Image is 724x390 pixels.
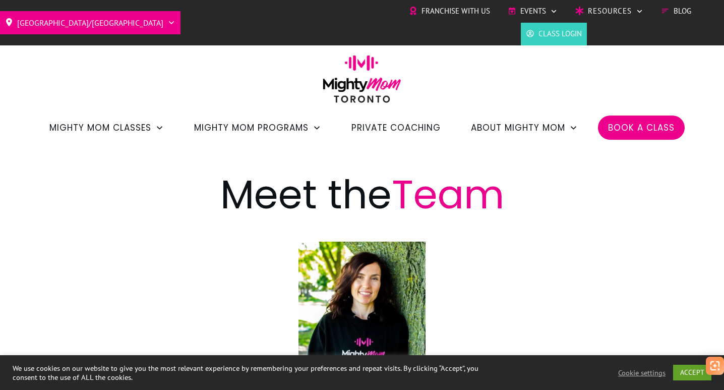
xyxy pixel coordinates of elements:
a: Mighty Mom Classes [49,119,164,136]
a: Private Coaching [351,119,441,136]
span: Mighty Mom Programs [194,119,309,136]
a: Mighty Mom Programs [194,119,321,136]
a: Book a Class [608,119,675,136]
span: Team [392,167,504,222]
span: Resources [588,4,632,19]
a: Blog [661,4,691,19]
span: [GEOGRAPHIC_DATA]/[GEOGRAPHIC_DATA] [17,15,163,31]
a: About Mighty Mom [471,119,578,136]
span: Class Login [538,26,582,41]
a: Class Login [526,26,582,41]
img: mighty-mom-jess-headshot [298,242,426,369]
span: Events [520,4,546,19]
span: About Mighty Mom [471,119,565,136]
span: Franchise with Us [421,4,490,19]
span: Blog [674,4,691,19]
a: [GEOGRAPHIC_DATA]/[GEOGRAPHIC_DATA] [5,15,175,31]
a: Cookie settings [618,368,666,377]
a: Events [508,4,558,19]
img: mightymom-logo-toronto [318,55,406,110]
div: We use cookies on our website to give you the most relevant experience by remembering your prefer... [13,364,502,382]
h2: Meet the [100,170,624,232]
a: Resources [575,4,643,19]
a: ACCEPT [673,365,711,380]
a: Franchise with Us [409,4,490,19]
span: Mighty Mom Classes [49,119,151,136]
